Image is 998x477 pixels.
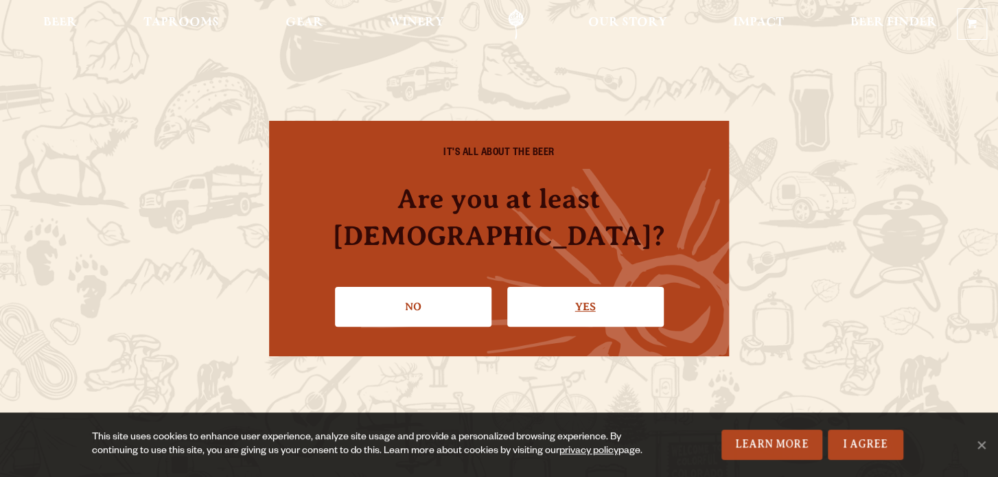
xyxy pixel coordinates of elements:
a: Odell Home [490,9,542,40]
span: Beer Finder [850,17,937,28]
h6: IT'S ALL ABOUT THE BEER [297,148,701,161]
a: Our Story [579,9,675,40]
a: Impact [724,9,793,40]
span: Impact [733,17,784,28]
span: Gear [285,17,323,28]
span: Winery [389,17,444,28]
span: Our Story [588,17,666,28]
div: This site uses cookies to enhance user experience, analyze site usage and provide a personalized ... [92,431,649,458]
a: Beer Finder [842,9,946,40]
a: I Agree [828,430,903,460]
a: Gear [276,9,332,40]
a: Taprooms [135,9,228,40]
h4: Are you at least [DEMOGRAPHIC_DATA]? [297,181,701,253]
a: Beer [34,9,86,40]
span: Beer [43,17,77,28]
span: Taprooms [143,17,219,28]
span: No [974,438,988,452]
a: Winery [380,9,453,40]
a: No [335,287,491,327]
a: privacy policy [559,446,618,457]
a: Confirm I'm 21 or older [507,287,664,327]
a: Learn More [721,430,822,460]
